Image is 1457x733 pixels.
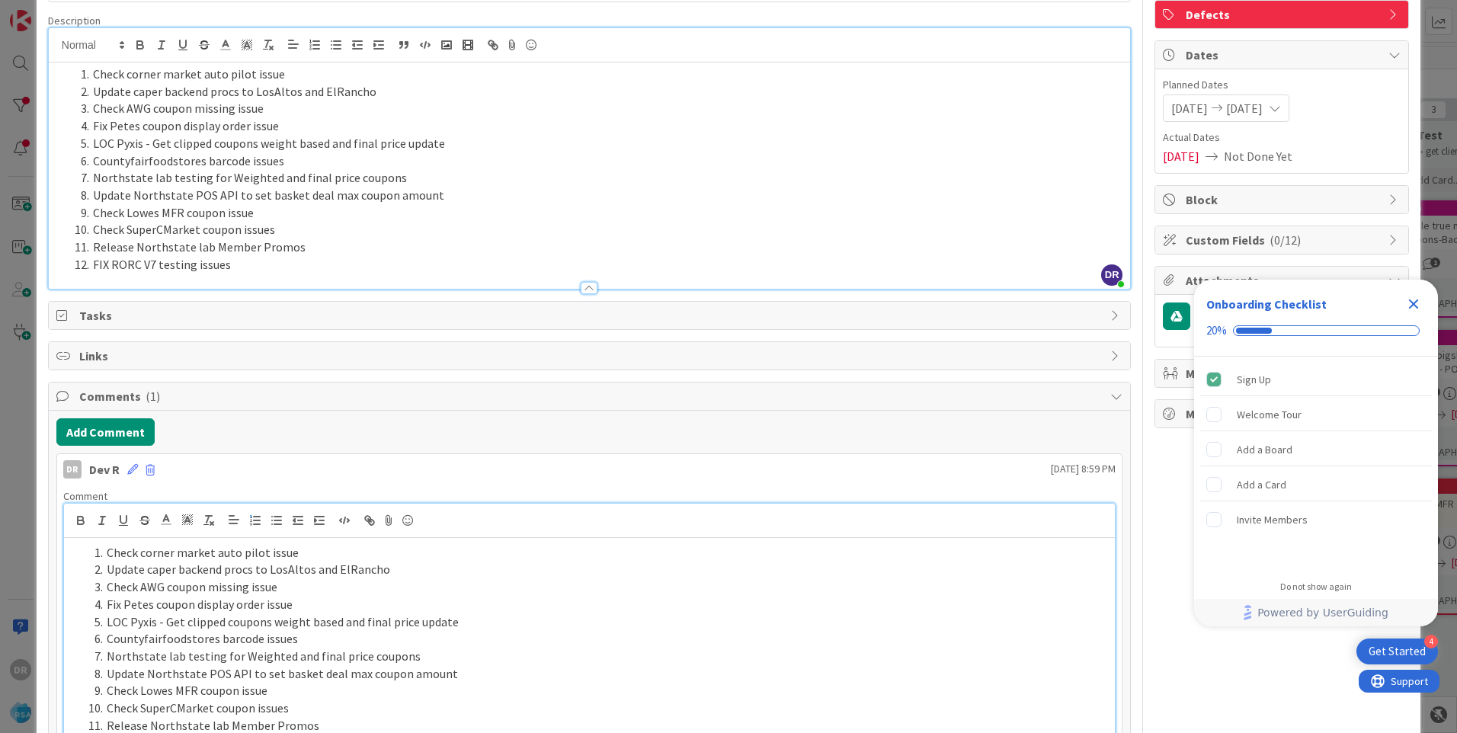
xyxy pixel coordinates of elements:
[1186,271,1381,290] span: Attachments
[75,221,1122,238] li: Check SuperCMarket coupon issues
[88,665,1109,683] li: Update Northstate POS API to set basket deal max coupon amount
[1237,370,1271,389] div: Sign Up
[1237,405,1302,424] div: Welcome Tour
[1186,46,1381,64] span: Dates
[75,100,1122,117] li: Check AWG coupon missing issue
[1356,639,1438,664] div: Open Get Started checklist, remaining modules: 4
[75,117,1122,135] li: Fix Petes coupon display order issue
[1186,405,1381,423] span: Metrics
[1194,599,1438,626] div: Footer
[79,387,1103,405] span: Comments
[1186,231,1381,249] span: Custom Fields
[1101,264,1122,286] span: DR
[1226,99,1263,117] span: [DATE]
[1206,324,1426,338] div: Checklist progress: 20%
[75,204,1122,222] li: Check Lowes MFR coupon issue
[75,187,1122,204] li: Update Northstate POS API to set basket deal max coupon amount
[1200,433,1432,466] div: Add a Board is incomplete.
[63,489,107,503] span: Comment
[1257,603,1388,622] span: Powered by UserGuiding
[1424,635,1438,648] div: 4
[1051,461,1116,477] span: [DATE] 8:59 PM
[75,256,1122,274] li: FIX RORC V7 testing issues
[1280,581,1352,593] div: Do not show again
[75,169,1122,187] li: Northstate lab testing for Weighted and final price coupons
[88,682,1109,699] li: Check Lowes MFR coupon issue
[1237,511,1308,529] div: Invite Members
[88,630,1109,648] li: Countyfairfoodstores barcode issues
[89,460,120,479] div: Dev R
[1186,5,1381,24] span: Defects
[79,347,1103,365] span: Links
[48,14,101,27] span: Description
[1186,364,1381,383] span: Mirrors
[1200,398,1432,431] div: Welcome Tour is incomplete.
[63,460,82,479] div: DR
[75,238,1122,256] li: Release Northstate lab Member Promos
[88,613,1109,631] li: LOC Pyxis - Get clipped coupons weight based and final price update
[1200,363,1432,396] div: Sign Up is complete.
[1163,147,1199,165] span: [DATE]
[1202,599,1430,626] a: Powered by UserGuiding
[1237,440,1292,459] div: Add a Board
[88,578,1109,596] li: Check AWG coupon missing issue
[79,306,1103,325] span: Tasks
[88,561,1109,578] li: Update caper backend procs to LosAltos and ElRancho
[88,544,1109,562] li: Check corner market auto pilot issue
[1401,292,1426,316] div: Close Checklist
[1194,357,1438,571] div: Checklist items
[1206,324,1227,338] div: 20%
[1200,468,1432,501] div: Add a Card is incomplete.
[1163,130,1401,146] span: Actual Dates
[32,2,69,21] span: Support
[1163,77,1401,93] span: Planned Dates
[75,66,1122,83] li: Check corner market auto pilot issue
[1270,232,1301,248] span: ( 0/12 )
[56,418,155,446] button: Add Comment
[88,648,1109,665] li: Northstate lab testing for Weighted and final price coupons
[75,83,1122,101] li: Update caper backend procs to LosAltos and ElRancho
[1237,475,1286,494] div: Add a Card
[1194,280,1438,626] div: Checklist Container
[1171,99,1208,117] span: [DATE]
[1186,190,1381,209] span: Block
[1200,503,1432,536] div: Invite Members is incomplete.
[1369,644,1426,659] div: Get Started
[1206,295,1327,313] div: Onboarding Checklist
[75,135,1122,152] li: LOC Pyxis - Get clipped coupons weight based and final price update
[88,596,1109,613] li: Fix Petes coupon display order issue
[75,152,1122,170] li: Countyfairfoodstores barcode issues
[88,699,1109,717] li: Check SuperCMarket coupon issues
[1224,147,1292,165] span: Not Done Yet
[146,389,160,404] span: ( 1 )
